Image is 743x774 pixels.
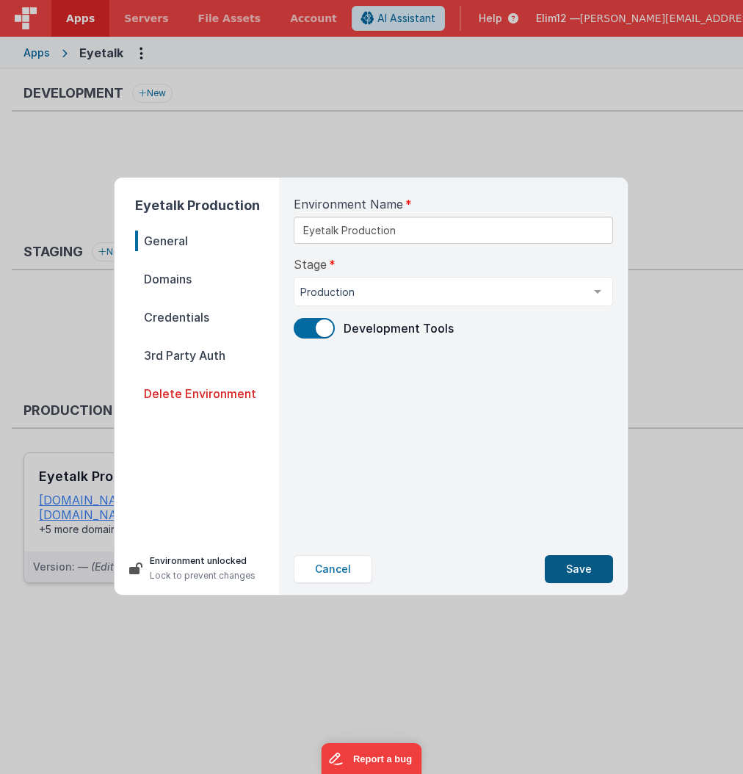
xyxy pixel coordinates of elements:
[135,195,279,216] h2: Eyetalk Production
[135,345,279,366] span: 3rd Party Auth
[300,285,583,300] span: Production
[135,383,279,404] span: Delete Environment
[135,231,279,251] span: General
[545,555,613,583] button: Save
[294,195,403,213] span: Environment Name
[150,568,255,583] p: Lock to prevent changes
[294,555,372,583] button: Cancel
[344,321,454,336] span: Development Tools
[322,743,422,774] iframe: Marker.io feedback button
[150,554,255,568] p: Environment unlocked
[294,256,327,273] span: Stage
[135,269,279,289] span: Domains
[135,307,279,328] span: Credentials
